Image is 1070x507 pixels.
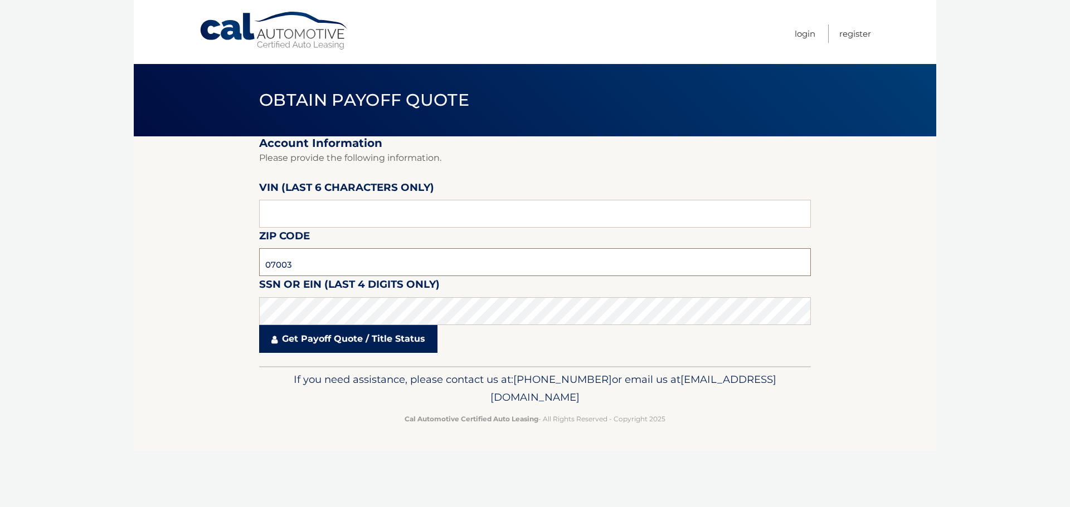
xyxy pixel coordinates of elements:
[259,276,440,297] label: SSN or EIN (last 4 digits only)
[199,11,349,51] a: Cal Automotive
[266,413,804,425] p: - All Rights Reserved - Copyright 2025
[259,90,469,110] span: Obtain Payoff Quote
[266,371,804,406] p: If you need assistance, please contact us at: or email us at
[795,24,815,43] a: Login
[259,150,811,166] p: Please provide the following information.
[839,24,871,43] a: Register
[405,415,538,423] strong: Cal Automotive Certified Auto Leasing
[259,136,811,150] h2: Account Information
[259,325,437,353] a: Get Payoff Quote / Title Status
[259,179,434,200] label: VIN (last 6 characters only)
[513,373,612,386] span: [PHONE_NUMBER]
[259,228,310,248] label: Zip Code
